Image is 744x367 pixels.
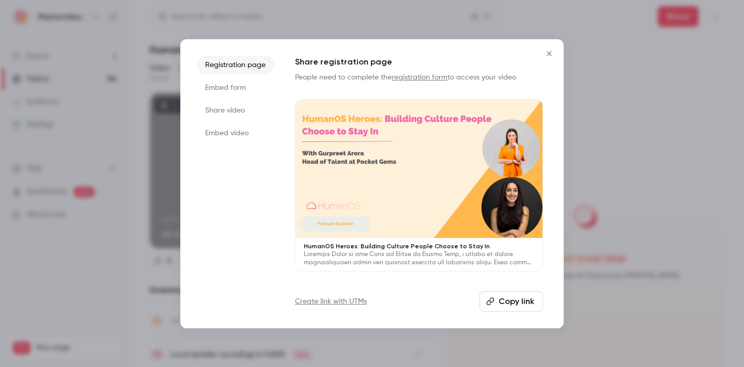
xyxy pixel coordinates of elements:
[197,56,274,74] li: Registration page
[304,242,534,250] p: HumanOS Heroes: Building Culture People Choose to Stay In
[197,101,274,120] li: Share video
[197,124,274,142] li: Embed video
[295,56,543,68] h1: Share registration page
[295,99,543,272] a: HumanOS Heroes: Building Culture People Choose to Stay InLoremips Dolor si ame Cons ad Elitse do ...
[295,296,367,307] a: Create link with UTMs
[304,250,534,267] p: Loremips Dolor si ame Cons ad Elitse do Eiusmo Temp, i utlabo et dolore magnaaliquaen admin ven q...
[479,291,543,312] button: Copy link
[295,72,543,83] p: People need to complete the to access your video
[197,78,274,97] li: Embed form
[539,43,560,64] button: Close
[392,74,447,81] a: registration form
